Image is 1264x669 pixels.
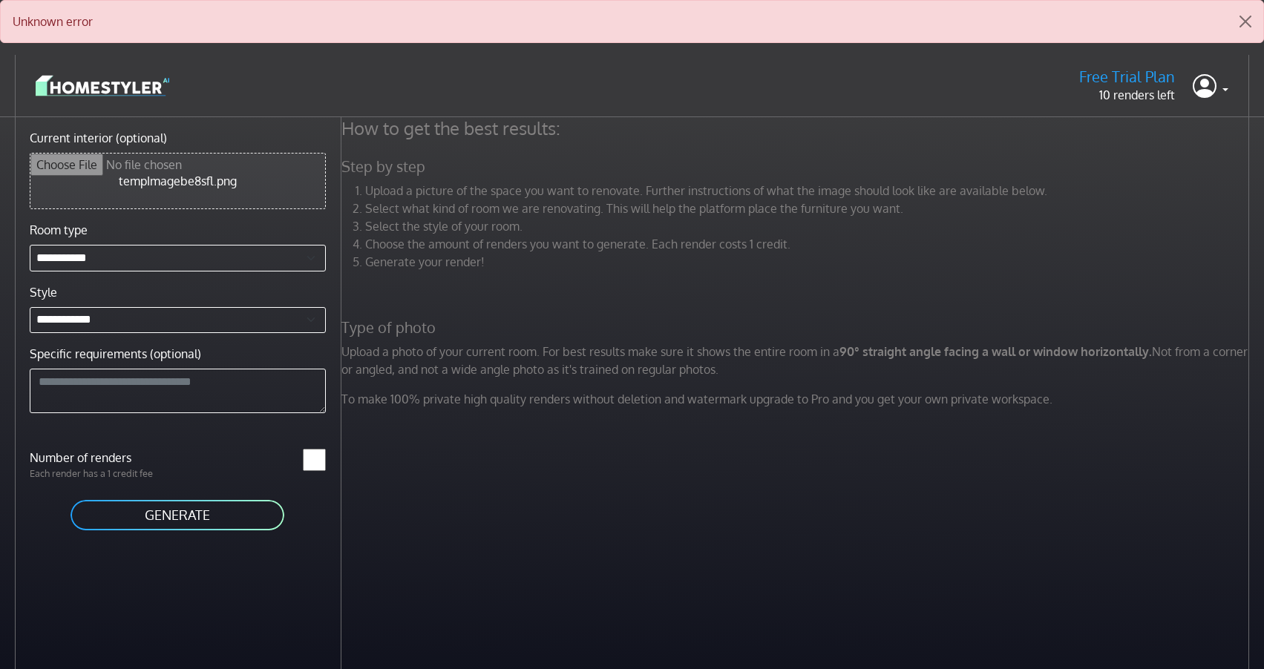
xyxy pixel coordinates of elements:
img: logo-3de290ba35641baa71223ecac5eacb59cb85b4c7fdf211dc9aaecaaee71ea2f8.svg [36,73,169,99]
button: Close [1228,1,1263,42]
strong: 90° straight angle facing a wall or window horizontally. [839,344,1152,359]
label: Current interior (optional) [30,129,167,147]
h5: Free Trial Plan [1079,67,1175,86]
h5: Type of photo [333,318,1262,337]
p: Upload a photo of your current room. For best results make sure it shows the entire room in a Not... [333,343,1262,378]
li: Upload a picture of the space you want to renovate. Further instructions of what the image should... [365,182,1253,200]
p: To make 100% private high quality renders without deletion and watermark upgrade to Pro and you g... [333,390,1262,408]
p: 10 renders left [1079,86,1175,104]
label: Room type [30,221,88,239]
li: Generate your render! [365,253,1253,271]
label: Specific requirements (optional) [30,345,201,363]
label: Number of renders [21,449,177,467]
li: Choose the amount of renders you want to generate. Each render costs 1 credit. [365,235,1253,253]
button: GENERATE [69,498,286,532]
li: Select what kind of room we are renovating. This will help the platform place the furniture you w... [365,200,1253,217]
p: Each render has a 1 credit fee [21,467,177,481]
h4: How to get the best results: [333,117,1262,139]
h5: Step by step [333,157,1262,176]
li: Select the style of your room. [365,217,1253,235]
label: Style [30,283,57,301]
